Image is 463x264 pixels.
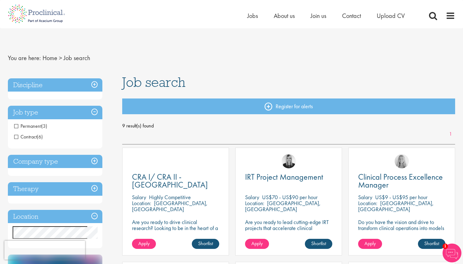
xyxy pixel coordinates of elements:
a: Join us [311,12,326,20]
img: Chatbot [443,244,461,262]
p: Highly Competitive [149,194,191,201]
p: Are you ready to lead cutting-edge IRT projects that accelerate clinical breakthroughs in biotech? [245,219,332,237]
span: Location: [132,199,151,207]
img: Shannon Briggs [395,154,409,168]
a: Contact [342,12,361,20]
span: CRA I/ CRA II - [GEOGRAPHIC_DATA] [132,171,208,190]
a: 1 [446,131,455,138]
a: breadcrumb link [43,54,57,62]
img: Janelle Jones [282,154,296,168]
iframe: reCAPTCHA [4,241,85,260]
span: Location: [358,199,377,207]
a: Clinical Process Excellence Manager [358,173,445,189]
span: (6) [37,133,43,140]
p: [GEOGRAPHIC_DATA], [GEOGRAPHIC_DATA] [358,199,434,213]
a: IRT Project Management [245,173,332,181]
p: US$9 - US$95 per hour [375,194,427,201]
h3: Location [8,210,102,223]
span: IRT Project Management [245,171,323,182]
span: Location: [245,199,264,207]
a: Register for alerts [122,98,455,114]
span: Contract [14,133,43,140]
a: About us [274,12,295,20]
span: Apply [251,240,263,247]
p: US$70 - US$90 per hour [262,194,317,201]
p: [GEOGRAPHIC_DATA], [GEOGRAPHIC_DATA] [245,199,321,213]
span: Job search [64,54,90,62]
span: Apply [364,240,376,247]
a: Apply [358,239,382,249]
a: CRA I/ CRA II - [GEOGRAPHIC_DATA] [132,173,219,189]
span: Permanent [14,123,47,129]
span: Salary [245,194,259,201]
p: [GEOGRAPHIC_DATA], [GEOGRAPHIC_DATA] [132,199,208,213]
span: 1 [443,244,448,249]
span: > [59,54,62,62]
span: You are here: [8,54,41,62]
a: Shortlist [418,239,445,249]
span: Salary [358,194,372,201]
span: (3) [41,123,47,129]
p: Are you ready to drive clinical research? Looking to be in the heart of a company where precision... [132,219,219,243]
h3: Job type [8,106,102,119]
span: Job search [122,74,186,91]
span: Permanent [14,123,41,129]
span: 9 result(s) found [122,121,455,131]
h3: Discipline [8,78,102,92]
a: Jobs [247,12,258,20]
span: Contract [14,133,37,140]
span: Apply [138,240,150,247]
p: Do you have the vision and drive to transform clinical operations into models of excellence in a ... [358,219,445,243]
a: Upload CV [377,12,405,20]
a: Apply [132,239,156,249]
span: Salary [132,194,146,201]
a: Shortlist [305,239,332,249]
span: Clinical Process Excellence Manager [358,171,443,190]
a: Shortlist [192,239,219,249]
h3: Therapy [8,182,102,196]
a: Apply [245,239,269,249]
h3: Company type [8,155,102,168]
